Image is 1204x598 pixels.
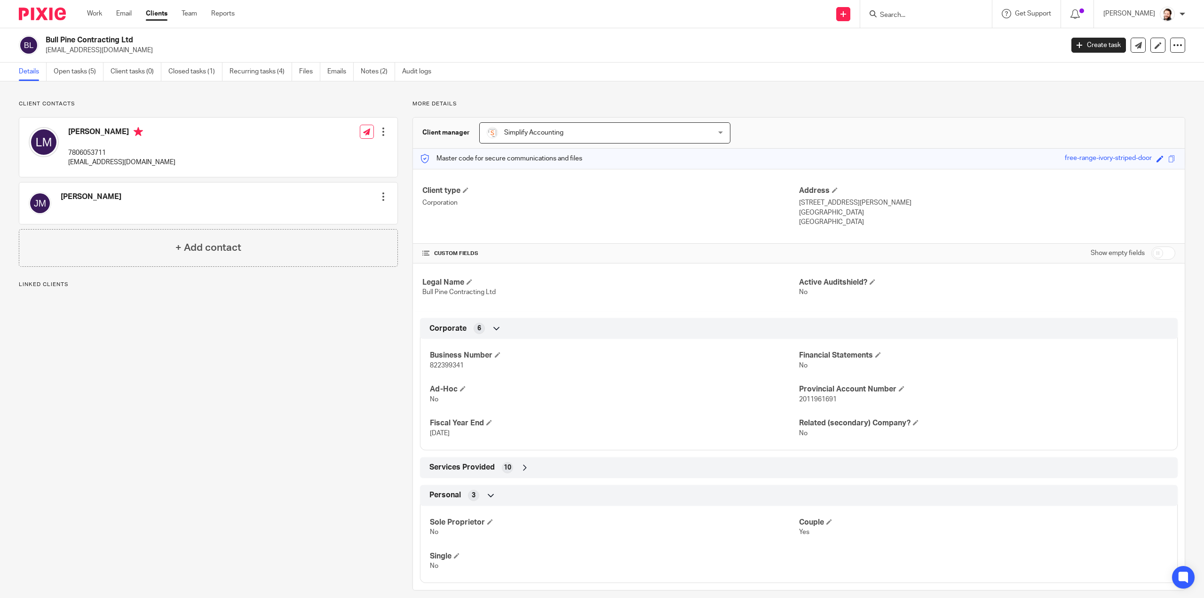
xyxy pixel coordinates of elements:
span: Simplify Accounting [504,129,563,136]
span: No [799,362,808,369]
h4: Provincial Account Number [799,384,1168,394]
span: No [799,289,808,295]
span: 10 [504,463,511,472]
img: Screenshot%202023-11-29%20141159.png [487,127,498,138]
h3: Client manager [422,128,470,137]
span: Bull Pine Contracting Ltd [422,289,496,295]
h4: Legal Name [422,278,799,287]
h4: CUSTOM FIELDS [422,250,799,257]
a: Email [116,9,132,18]
h4: Couple [799,518,1168,527]
h4: Single [430,551,799,561]
p: [EMAIL_ADDRESS][DOMAIN_NAME] [46,46,1057,55]
p: [PERSON_NAME] [1103,9,1155,18]
a: Open tasks (5) [54,63,103,81]
h4: Active Auditshield? [799,278,1175,287]
a: Team [182,9,197,18]
h4: Related (secondary) Company? [799,418,1168,428]
p: Master code for secure communications and files [420,154,582,163]
span: 2011961691 [799,396,837,403]
h4: Address [799,186,1175,196]
label: Show empty fields [1091,248,1145,258]
span: No [799,430,808,437]
img: Jayde%20Headshot.jpg [1160,7,1175,22]
p: Client contacts [19,100,398,108]
i: Primary [134,127,143,136]
img: Pixie [19,8,66,20]
p: Corporation [422,198,799,207]
span: No [430,396,438,403]
p: [EMAIL_ADDRESS][DOMAIN_NAME] [68,158,175,167]
a: Reports [211,9,235,18]
div: free-range-ivory-striped-door [1065,153,1152,164]
h4: [PERSON_NAME] [68,127,175,139]
a: Emails [327,63,354,81]
a: Audit logs [402,63,438,81]
span: 3 [472,491,475,500]
span: Corporate [429,324,467,334]
span: Get Support [1015,10,1051,17]
a: Details [19,63,47,81]
h4: Client type [422,186,799,196]
img: svg%3E [29,192,51,215]
a: Recurring tasks (4) [230,63,292,81]
span: [DATE] [430,430,450,437]
p: More details [412,100,1185,108]
a: Create task [1071,38,1126,53]
p: [STREET_ADDRESS][PERSON_NAME] [799,198,1175,207]
h4: Financial Statements [799,351,1168,360]
span: Personal [429,490,461,500]
a: Clients [146,9,167,18]
span: Services Provided [429,462,495,472]
h4: Business Number [430,351,799,360]
a: Notes (2) [361,63,395,81]
img: svg%3E [29,127,59,157]
h4: Sole Proprietor [430,518,799,527]
p: [GEOGRAPHIC_DATA] [799,217,1175,227]
a: Files [299,63,320,81]
a: Client tasks (0) [111,63,161,81]
p: 7806053711 [68,148,175,158]
span: No [430,529,438,535]
span: Yes [799,529,809,535]
a: Work [87,9,102,18]
span: 822399341 [430,362,464,369]
h4: Fiscal Year End [430,418,799,428]
img: svg%3E [19,35,39,55]
p: [GEOGRAPHIC_DATA] [799,208,1175,217]
h4: + Add contact [175,240,241,255]
span: 6 [477,324,481,333]
h2: Bull Pine Contracting Ltd [46,35,855,45]
h4: [PERSON_NAME] [61,192,121,202]
input: Search [879,11,964,20]
span: No [430,563,438,569]
p: Linked clients [19,281,398,288]
h4: Ad-Hoc [430,384,799,394]
a: Closed tasks (1) [168,63,222,81]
